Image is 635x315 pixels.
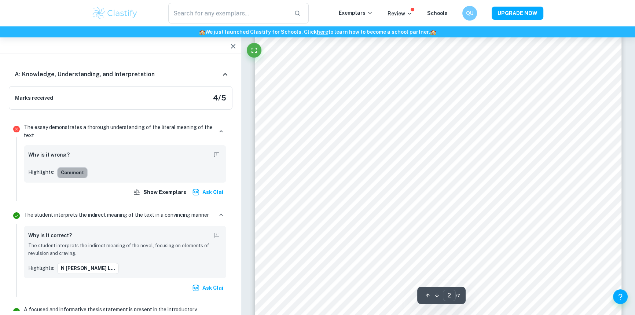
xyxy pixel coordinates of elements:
p: The student interprets the indirect meaning of the novel, focusing on elements of revulsion and c... [28,242,222,257]
svg: Correct [12,211,21,220]
svg: Incorrect [12,125,21,133]
button: UPGRADE NOW [492,7,543,20]
p: Review [388,10,412,18]
span: / 7 [456,292,460,299]
img: clai.svg [192,188,199,196]
h6: Why is it correct? [28,231,72,239]
img: Clastify logo [92,6,138,21]
img: clai.svg [192,284,199,292]
h6: Why is it wrong? [28,151,70,159]
button: QU [462,6,477,21]
p: Exemplars [339,9,373,17]
input: Search for any exemplars... [168,3,288,23]
button: Report mistake/confusion [212,230,222,241]
a: Schools [427,10,448,16]
div: A: Knowledge, Understanding, and Interpretation [9,63,232,86]
a: here [317,29,328,35]
button: Show exemplars [132,186,189,199]
button: Ask Clai [191,186,226,199]
p: The essay demonstrates a thorough understanding of the literal meaning of the text [24,123,213,139]
h6: QU [466,9,474,17]
h6: Marks received [15,94,53,102]
button: Comment [57,167,88,178]
span: 🏫 [199,29,205,35]
button: Help and Feedback [613,289,628,304]
button: Report mistake/confusion [212,150,222,160]
span: 🏫 [430,29,436,35]
p: The student interprets the indirect meaning of the text in a convincing manner [24,211,209,219]
h6: We just launched Clastify for Schools. Click to learn how to become a school partner. [1,28,634,36]
h5: 4 / 5 [213,92,226,103]
button: Fullscreen [247,43,261,58]
button: Ask Clai [191,281,226,294]
p: Highlights: [28,264,54,272]
p: Highlights: [28,168,54,176]
button: n [PERSON_NAME] L... [57,263,119,274]
h6: A: Knowledge, Understanding, and Interpretation [15,70,155,79]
